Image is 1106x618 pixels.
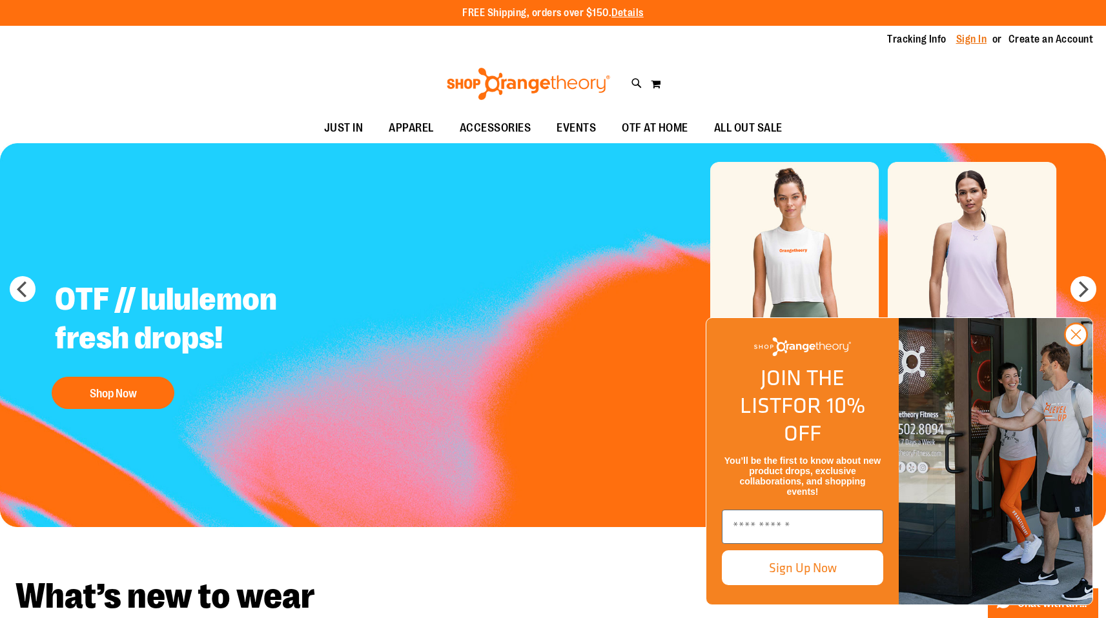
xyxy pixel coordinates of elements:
[693,304,1106,618] div: FLYOUT Form
[52,377,174,409] button: Shop Now
[389,114,434,143] span: APPAREL
[754,337,851,356] img: Shop Orangetheory
[324,114,364,143] span: JUST IN
[45,270,366,415] a: OTF // lululemon fresh drops! Shop Now
[445,68,612,100] img: Shop Orangetheory
[722,510,883,544] input: Enter email
[1009,32,1094,46] a: Create an Account
[956,32,987,46] a: Sign In
[722,550,883,585] button: Sign Up Now
[622,114,688,143] span: OTF AT HOME
[899,318,1092,604] img: Shop Orangtheory
[740,361,845,421] span: JOIN THE LIST
[10,276,36,302] button: prev
[1064,323,1088,346] button: Close dialog
[714,114,783,143] span: ALL OUT SALE
[15,579,1091,614] h2: What’s new to wear
[724,455,881,497] span: You’ll be the first to know about new product drops, exclusive collaborations, and shopping events!
[1070,276,1096,302] button: next
[45,270,366,370] h2: OTF // lululemon fresh drops!
[460,114,531,143] span: ACCESSORIES
[557,114,596,143] span: EVENTS
[462,6,644,21] p: FREE Shipping, orders over $150.
[887,32,947,46] a: Tracking Info
[781,389,865,449] span: FOR 10% OFF
[611,7,644,19] a: Details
